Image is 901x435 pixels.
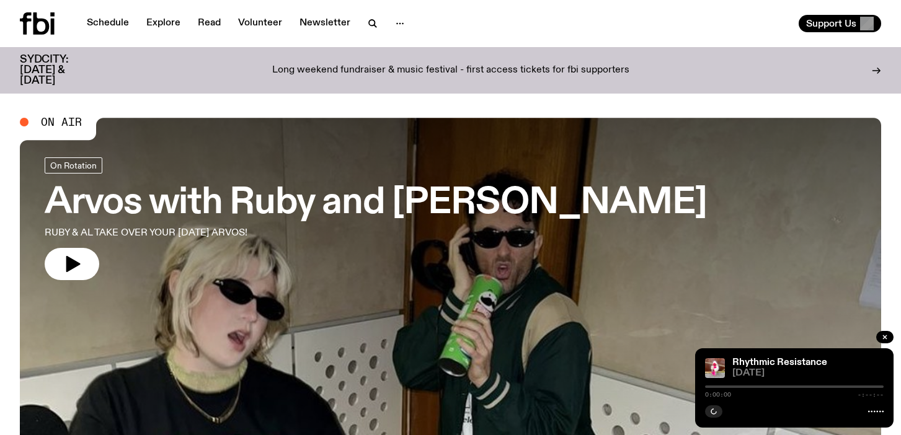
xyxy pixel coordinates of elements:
[705,358,725,378] img: Attu crouches on gravel in front of a brown wall. They are wearing a white fur coat with a hood, ...
[139,15,188,32] a: Explore
[190,15,228,32] a: Read
[50,160,97,170] span: On Rotation
[732,369,884,378] span: [DATE]
[231,15,290,32] a: Volunteer
[292,15,358,32] a: Newsletter
[45,157,102,174] a: On Rotation
[272,65,629,76] p: Long weekend fundraiser & music festival - first access tickets for fbi supporters
[799,15,881,32] button: Support Us
[45,186,707,221] h3: Arvos with Ruby and [PERSON_NAME]
[45,226,362,240] p: RUBY & AL TAKE OVER YOUR [DATE] ARVOS!
[858,392,884,398] span: -:--:--
[705,392,731,398] span: 0:00:00
[732,358,827,367] a: Rhythmic Resistance
[806,18,856,29] span: Support Us
[20,55,99,86] h3: SYDCITY: [DATE] & [DATE]
[41,116,82,128] span: On Air
[45,157,707,280] a: Arvos with Ruby and [PERSON_NAME]RUBY & AL TAKE OVER YOUR [DATE] ARVOS!
[79,15,136,32] a: Schedule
